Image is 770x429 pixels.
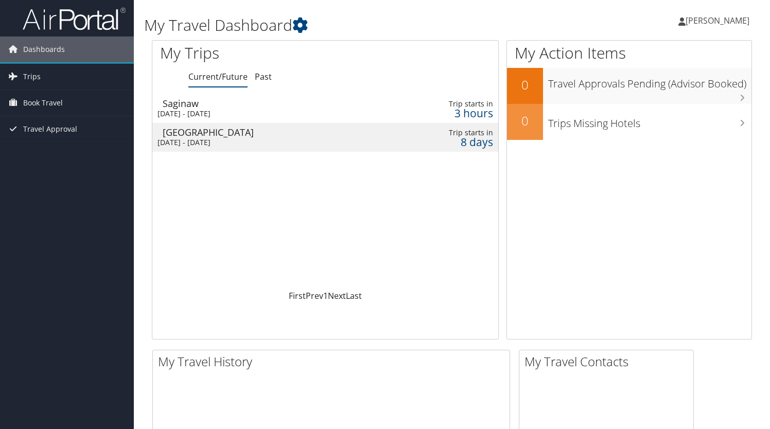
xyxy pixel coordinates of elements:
[507,112,543,130] h2: 0
[524,353,693,370] h2: My Travel Contacts
[548,71,751,91] h3: Travel Approvals Pending (Advisor Booked)
[23,64,41,90] span: Trips
[421,99,493,109] div: Trip starts in
[346,290,362,301] a: Last
[306,290,323,301] a: Prev
[323,290,328,301] a: 1
[188,71,248,82] a: Current/Future
[507,68,751,104] a: 0Travel Approvals Pending (Advisor Booked)
[686,15,749,26] span: [PERSON_NAME]
[255,71,272,82] a: Past
[23,7,126,31] img: airportal-logo.png
[507,42,751,64] h1: My Action Items
[289,290,306,301] a: First
[421,128,493,137] div: Trip starts in
[328,290,346,301] a: Next
[507,104,751,140] a: 0Trips Missing Hotels
[157,138,382,147] div: [DATE] - [DATE]
[421,109,493,118] div: 3 hours
[158,353,510,370] h2: My Travel History
[548,111,751,131] h3: Trips Missing Hotels
[23,90,63,116] span: Book Travel
[160,42,346,64] h1: My Trips
[163,128,387,137] div: [GEOGRAPHIC_DATA]
[23,116,77,142] span: Travel Approval
[678,5,760,36] a: [PERSON_NAME]
[163,99,387,108] div: Saginaw
[23,37,65,62] span: Dashboards
[144,14,554,36] h1: My Travel Dashboard
[507,76,543,94] h2: 0
[157,109,382,118] div: [DATE] - [DATE]
[421,137,493,147] div: 8 days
